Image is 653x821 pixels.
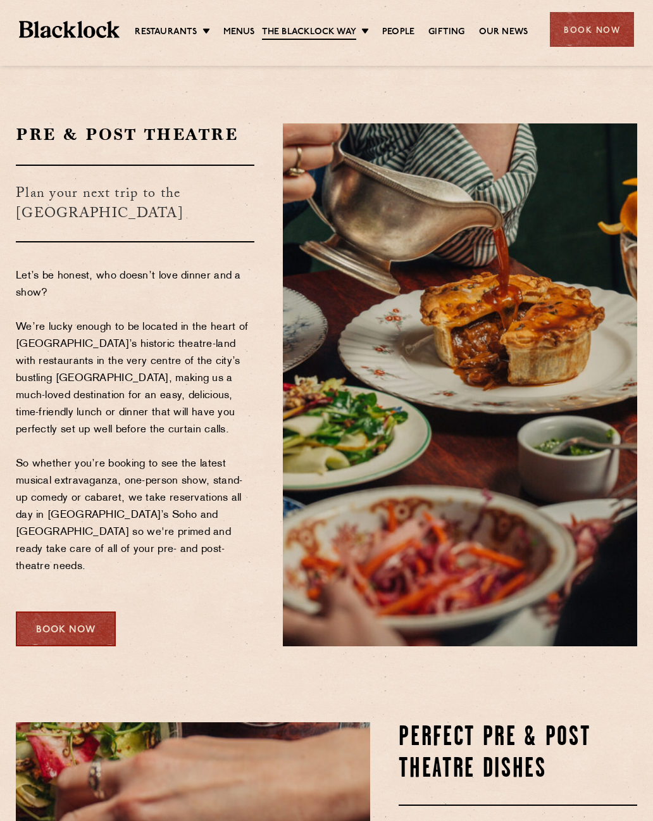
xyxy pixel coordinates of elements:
[135,26,197,39] a: Restaurants
[223,26,255,39] a: Menus
[16,268,254,592] p: Let’s be honest, who doesn’t love dinner and a show? We’re lucky enough to be located in the hear...
[19,21,120,38] img: BL_Textured_Logo-footer-cropped.svg
[16,123,254,146] h2: Pre & Post Theatre
[382,26,414,39] a: People
[428,26,464,39] a: Gifting
[16,611,116,646] div: Book Now
[399,722,637,786] h2: Perfect Pre & Post Theatre Dishes
[16,165,254,242] h3: Plan your next trip to the [GEOGRAPHIC_DATA]
[550,12,634,47] div: Book Now
[262,26,356,40] a: The Blacklock Way
[479,26,528,39] a: Our News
